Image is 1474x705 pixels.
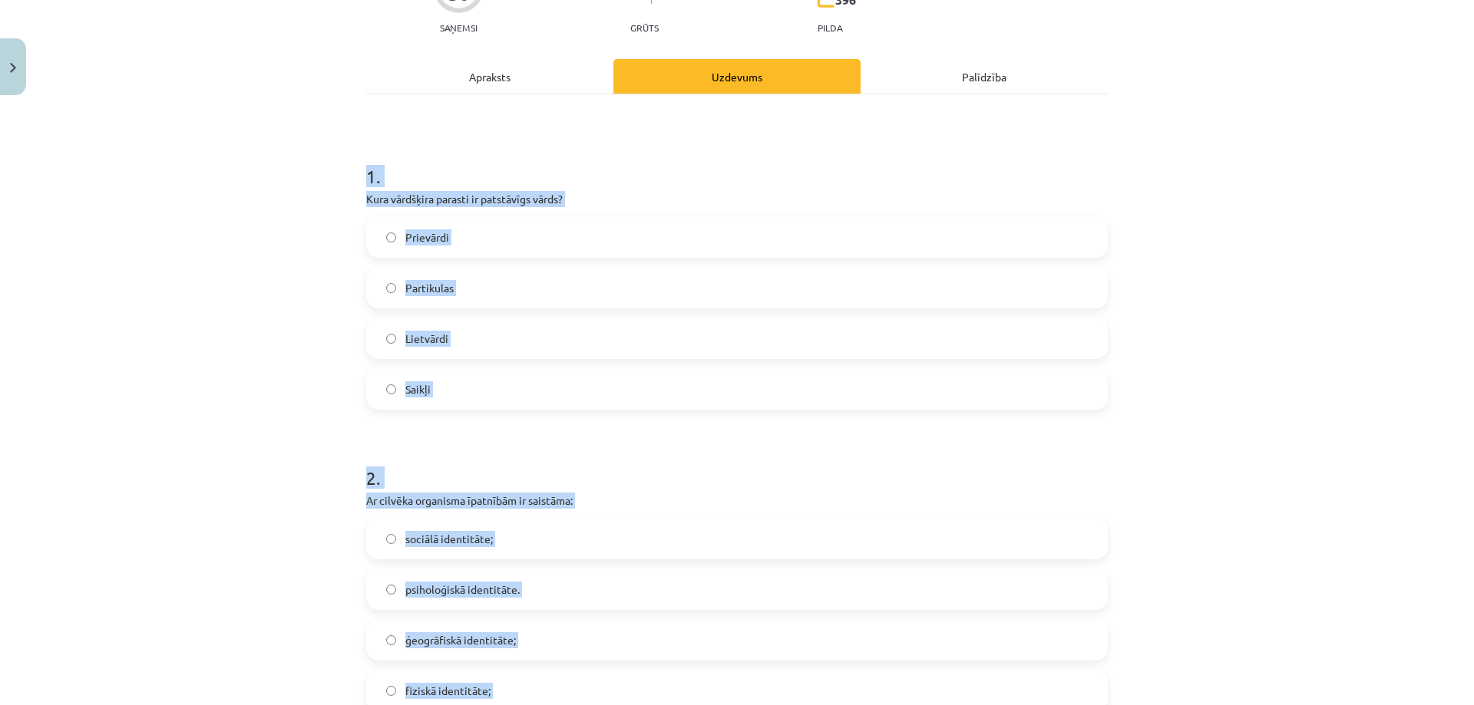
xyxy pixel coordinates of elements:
input: Prievārdi [386,232,396,242]
span: sociālā identitāte; [405,531,493,547]
p: Ar cilvēka organisma īpatnībām ir saistāma: [366,493,1108,509]
span: ģeogrāfiskā identitāte; [405,632,516,648]
span: fiziskā identitāte; [405,683,491,699]
span: psiholoģiskā identitāte. [405,581,520,598]
div: Uzdevums [613,59,861,94]
h1: 2 . [366,440,1108,488]
h1: 1 . [366,139,1108,186]
input: psiholoģiskā identitāte. [386,585,396,595]
input: Saikļi [386,384,396,394]
span: Saikļi [405,381,431,397]
p: pilda [818,22,842,33]
input: Lietvārdi [386,334,396,344]
input: Partikulas [386,283,396,293]
input: ģeogrāfiskā identitāte; [386,635,396,645]
p: Saņemsi [434,22,484,33]
p: Grūts [630,22,659,33]
div: Palīdzība [861,59,1108,94]
img: icon-close-lesson-0947bae3869378f0d4975bcd49f059093ad1ed9edebbc8119c70593378902aed.svg [10,63,16,73]
input: sociālā identitāte; [386,534,396,544]
span: Lietvārdi [405,331,448,347]
p: Kura vārdšķira parasti ir patstāvīgs vārds? [366,191,1108,207]
span: Partikulas [405,280,454,296]
span: Prievārdi [405,229,449,245]
input: fiziskā identitāte; [386,686,396,696]
div: Apraksts [366,59,613,94]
